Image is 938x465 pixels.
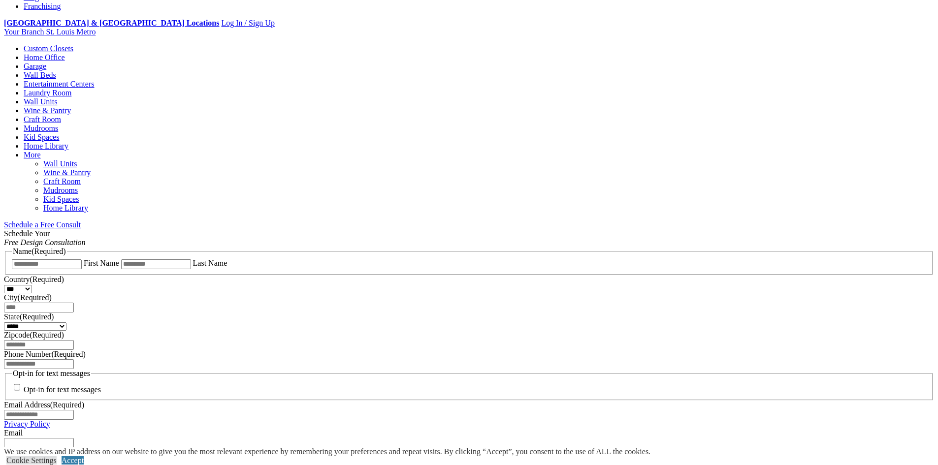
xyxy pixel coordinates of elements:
[46,28,96,36] span: St. Louis Metro
[4,420,50,428] a: Privacy Policy
[24,151,41,159] a: More menu text will display only on big screen
[4,331,64,339] label: Zipcode
[18,293,52,302] span: (Required)
[43,186,78,194] a: Mudrooms
[24,133,59,141] a: Kid Spaces
[30,275,64,283] span: (Required)
[4,312,54,321] label: State
[24,62,46,70] a: Garage
[24,89,71,97] a: Laundry Room
[4,220,81,229] a: Schedule a Free Consult (opens a dropdown menu)
[24,2,61,10] a: Franchising
[193,259,227,267] label: Last Name
[43,168,91,177] a: Wine & Pantry
[4,19,219,27] a: [GEOGRAPHIC_DATA] & [GEOGRAPHIC_DATA] Locations
[50,401,84,409] span: (Required)
[24,80,95,88] a: Entertainment Centers
[24,386,101,394] label: Opt-in for text messages
[24,115,61,124] a: Craft Room
[4,401,84,409] label: Email Address
[43,177,81,186] a: Craft Room
[20,312,54,321] span: (Required)
[43,159,77,168] a: Wall Units
[24,124,58,132] a: Mudrooms
[4,28,96,36] a: Your Branch St. Louis Metro
[6,456,57,465] a: Cookie Settings
[4,229,86,247] span: Schedule Your
[4,447,650,456] div: We use cookies and IP address on our website to give you the most relevant experience by remember...
[12,247,67,256] legend: Name
[4,350,86,358] label: Phone Number
[24,44,73,53] a: Custom Closets
[24,142,68,150] a: Home Library
[24,71,56,79] a: Wall Beds
[30,331,64,339] span: (Required)
[84,259,119,267] label: First Name
[4,293,52,302] label: City
[32,247,65,255] span: (Required)
[62,456,84,465] a: Accept
[4,429,23,437] label: Email
[51,350,85,358] span: (Required)
[4,275,64,283] label: Country
[43,195,79,203] a: Kid Spaces
[24,106,71,115] a: Wine & Pantry
[12,369,91,378] legend: Opt-in for text messages
[221,19,274,27] a: Log In / Sign Up
[4,28,44,36] span: Your Branch
[43,204,88,212] a: Home Library
[24,53,65,62] a: Home Office
[24,97,57,106] a: Wall Units
[4,238,86,247] em: Free Design Consultation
